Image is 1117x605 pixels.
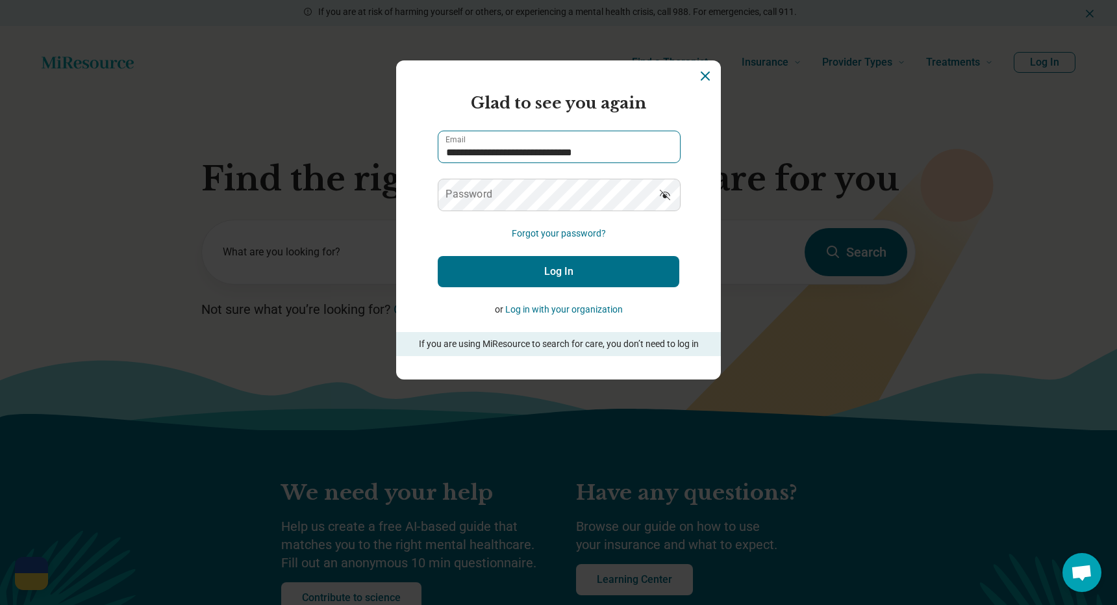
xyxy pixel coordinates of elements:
[505,303,623,316] button: Log in with your organization
[438,256,679,287] button: Log In
[446,189,492,200] label: Password
[396,60,721,380] section: Login Dialog
[414,337,703,351] p: If you are using MiResource to search for care, you don’t need to log in
[438,92,679,115] h2: Glad to see you again
[446,136,466,144] label: Email
[512,227,606,240] button: Forgot your password?
[1062,553,1101,592] a: Open chat
[651,179,679,210] button: Show password
[697,68,713,84] button: Dismiss
[438,303,679,316] p: or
